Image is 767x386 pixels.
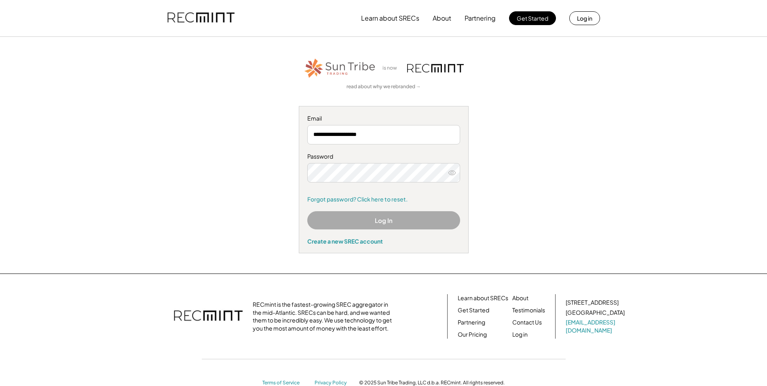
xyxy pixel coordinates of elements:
[458,294,508,302] a: Learn about SRECs
[512,294,528,302] a: About
[304,57,376,79] img: STT_Horizontal_Logo%2B-%2BColor.png
[566,309,625,317] div: [GEOGRAPHIC_DATA]
[458,318,485,327] a: Partnering
[174,302,243,331] img: recmint-logotype%403x.png
[307,115,460,123] div: Email
[253,301,396,332] div: RECmint is the fastest-growing SREC aggregator in the mid-Atlantic. SRECs can be hard, and we wan...
[407,64,464,72] img: recmint-logotype%403x.png
[433,10,451,26] button: About
[307,195,460,204] a: Forgot password? Click here to reset.
[512,318,542,327] a: Contact Us
[307,153,460,161] div: Password
[512,306,545,314] a: Testimonials
[307,238,460,245] div: Create a new SREC account
[569,11,600,25] button: Log in
[167,4,235,32] img: recmint-logotype%403x.png
[509,11,556,25] button: Get Started
[566,318,626,334] a: [EMAIL_ADDRESS][DOMAIN_NAME]
[361,10,419,26] button: Learn about SRECs
[347,83,421,90] a: read about why we rebranded →
[307,211,460,229] button: Log In
[566,299,619,307] div: [STREET_ADDRESS]
[458,331,487,339] a: Our Pricing
[359,380,505,386] div: © 2025 Sun Tribe Trading, LLC d.b.a. RECmint. All rights reserved.
[512,331,528,339] a: Log in
[380,65,403,72] div: is now
[465,10,496,26] button: Partnering
[458,306,489,314] a: Get Started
